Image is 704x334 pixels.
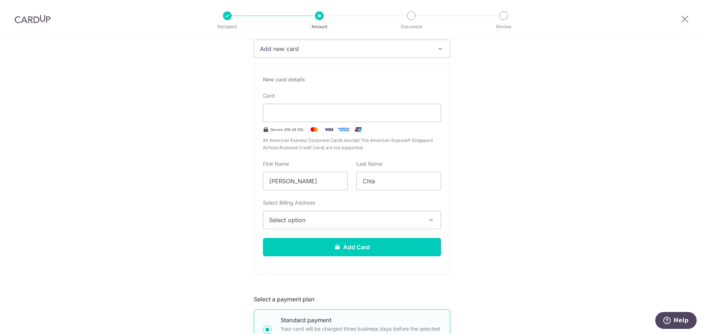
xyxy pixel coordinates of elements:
[263,76,441,83] div: New card details
[263,172,348,190] input: Cardholder First Name
[263,160,289,168] label: First Name
[280,316,441,324] p: Standard payment
[270,126,304,132] span: Secure 256-bit SSL
[322,125,336,134] img: Visa
[263,238,441,256] button: Add Card
[263,211,441,229] button: Select option
[254,40,450,58] button: Add new card
[356,160,382,168] label: Last Name
[254,295,450,304] h5: Select a payment plan
[292,23,346,30] p: Amount
[200,23,254,30] p: Recipient
[269,109,435,117] iframe: Secure card payment input frame
[263,137,441,151] span: All American Express Corporate Cards (except The American Express® Singapore Airlines Business Cr...
[15,15,51,23] img: CardUp
[356,172,441,190] input: Cardholder Last Name
[477,23,531,30] p: Review
[655,312,697,330] iframe: Opens a widget where you can find more information
[351,125,366,134] img: .alt.unionpay
[336,125,351,134] img: .alt.amex
[307,125,322,134] img: Mastercard
[384,23,439,30] p: Document
[269,216,422,224] span: Select option
[263,199,315,206] label: Select Billing Address
[260,44,431,53] span: Add new card
[263,92,275,99] label: Card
